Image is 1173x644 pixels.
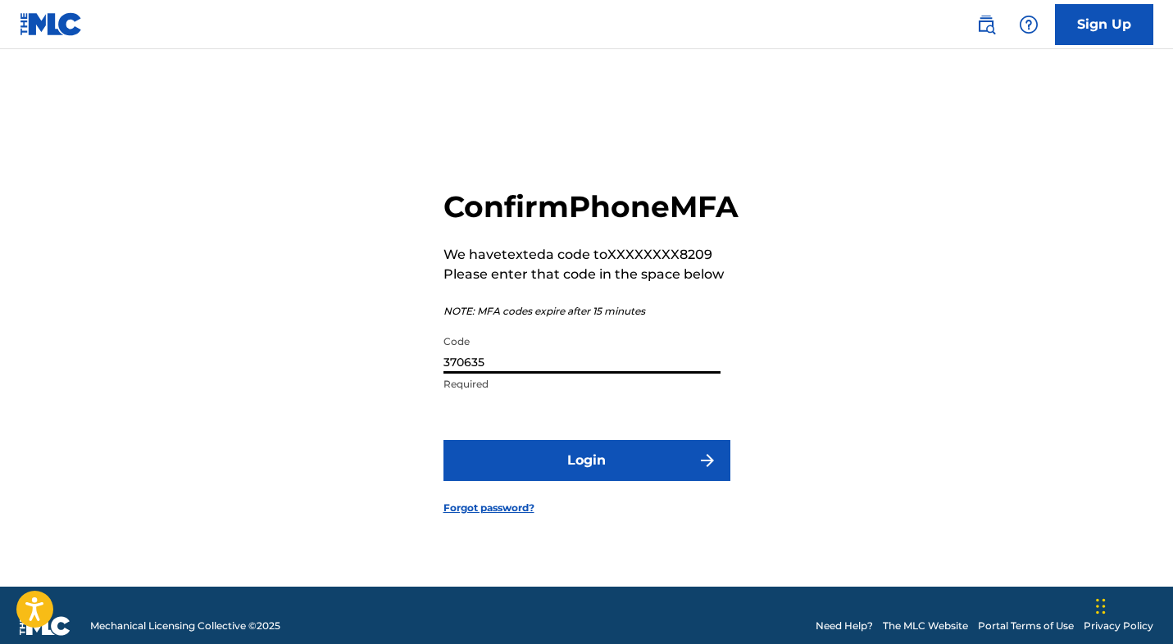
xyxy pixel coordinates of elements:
div: Drag [1096,582,1106,631]
img: MLC Logo [20,12,83,36]
p: NOTE: MFA codes expire after 15 minutes [443,304,739,319]
a: The MLC Website [883,619,968,633]
p: Required [443,377,721,392]
h2: Confirm Phone MFA [443,188,739,225]
p: Please enter that code in the space below [443,265,739,284]
a: Public Search [970,8,1003,41]
iframe: Chat Widget [1091,565,1173,644]
img: search [976,15,996,34]
img: help [1019,15,1039,34]
a: Need Help? [816,619,873,633]
a: Forgot password? [443,501,534,515]
span: Mechanical Licensing Collective © 2025 [90,619,280,633]
div: Help [1012,8,1045,41]
a: Sign Up [1055,4,1153,45]
img: logo [20,616,70,636]
p: We have texted a code to XXXXXXXX8209 [443,245,739,265]
a: Privacy Policy [1084,619,1153,633]
button: Login [443,440,730,481]
a: Portal Terms of Use [978,619,1074,633]
img: f7272a7cc735f4ea7f67.svg [698,451,717,470]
